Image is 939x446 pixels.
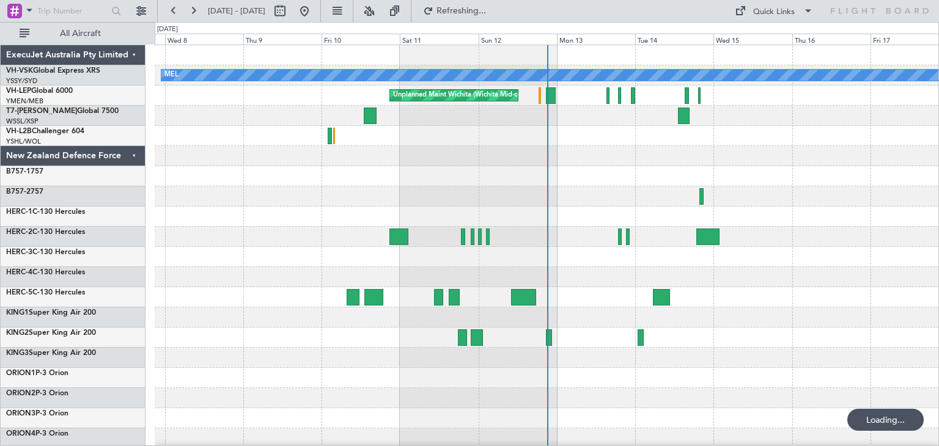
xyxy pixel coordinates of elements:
span: All Aircraft [32,29,129,38]
span: ORION3 [6,410,35,417]
a: B757-1757 [6,168,43,175]
input: Trip Number [37,2,108,20]
a: VH-VSKGlobal Express XRS [6,67,100,75]
span: ORION2 [6,390,35,397]
div: Sat 11 [400,34,478,45]
a: HERC-2C-130 Hercules [6,228,85,236]
a: YSHL/WOL [6,137,41,146]
div: Wed 8 [165,34,243,45]
div: Unplanned Maint Wichita (Wichita Mid-continent) [393,86,545,104]
div: Wed 15 [713,34,792,45]
a: B757-2757 [6,188,43,196]
a: ORION3P-3 Orion [6,410,68,417]
span: VH-LEP [6,87,31,95]
div: Loading... [847,409,924,431]
div: Quick Links [753,6,795,18]
button: Refreshing... [418,1,491,21]
a: KING3Super King Air 200 [6,349,96,357]
a: HERC-4C-130 Hercules [6,269,85,276]
span: HERC-4 [6,269,32,276]
a: WSSL/XSP [6,117,39,126]
span: HERC-5 [6,289,32,296]
div: Fri 10 [322,34,400,45]
span: HERC-2 [6,228,32,236]
div: MEL [164,66,179,84]
span: T7-[PERSON_NAME] [6,108,77,115]
a: ORION1P-3 Orion [6,370,68,377]
span: HERC-1 [6,208,32,216]
span: B757-1 [6,168,31,175]
span: KING2 [6,329,29,337]
div: Sun 12 [479,34,557,45]
a: HERC-1C-130 Hercules [6,208,85,216]
span: VH-L2B [6,128,32,135]
span: Refreshing... [436,7,487,15]
span: [DATE] - [DATE] [208,5,265,16]
div: Tue 14 [635,34,713,45]
a: HERC-3C-130 Hercules [6,249,85,256]
div: Thu 16 [792,34,871,45]
a: ORION2P-3 Orion [6,390,68,397]
div: Mon 13 [557,34,635,45]
a: YSSY/SYD [6,76,37,86]
span: B757-2 [6,188,31,196]
a: ORION4P-3 Orion [6,430,68,437]
a: KING2Super King Air 200 [6,329,96,337]
span: HERC-3 [6,249,32,256]
span: KING1 [6,309,29,316]
a: KING1Super King Air 200 [6,309,96,316]
span: VH-VSK [6,67,33,75]
span: ORION1 [6,370,35,377]
a: YMEN/MEB [6,97,43,106]
a: VH-LEPGlobal 6000 [6,87,73,95]
a: T7-[PERSON_NAME]Global 7500 [6,108,119,115]
a: HERC-5C-130 Hercules [6,289,85,296]
a: VH-L2BChallenger 604 [6,128,84,135]
span: ORION4 [6,430,35,437]
div: Thu 9 [243,34,322,45]
button: All Aircraft [13,24,133,43]
span: KING3 [6,349,29,357]
button: Quick Links [729,1,819,21]
div: [DATE] [157,24,178,35]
